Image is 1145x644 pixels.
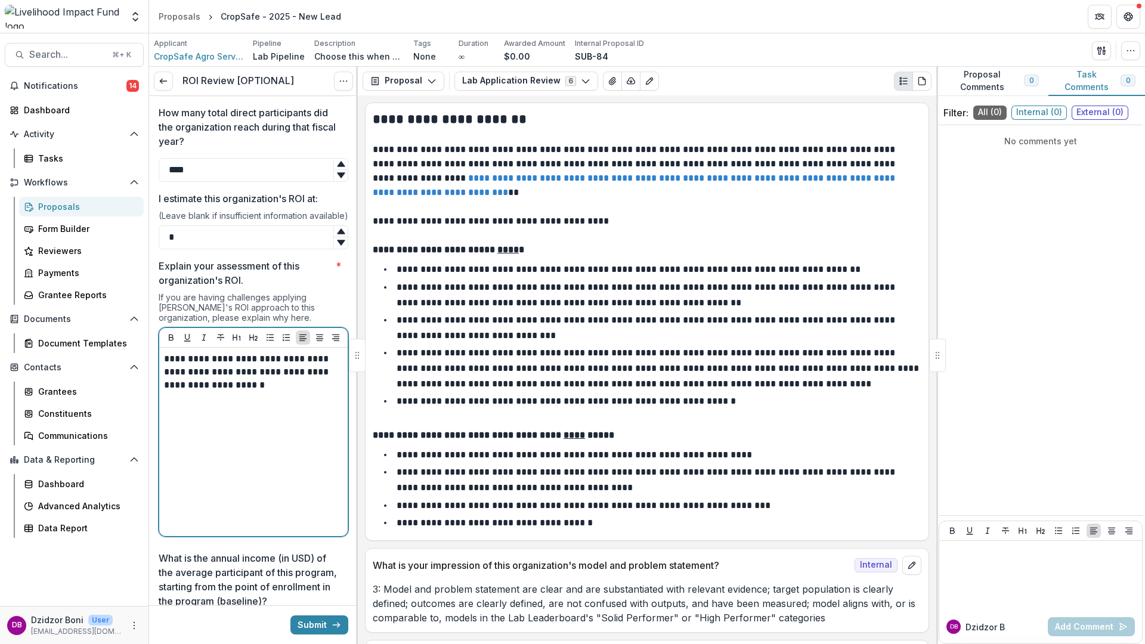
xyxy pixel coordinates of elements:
[936,67,1048,96] button: Proposal Comments
[159,106,341,148] p: How many total direct participants did the organization reach during that fiscal year?
[31,614,83,626] p: Dzidzor Boni
[1048,67,1145,96] button: Task Comments
[213,330,228,345] button: Strike
[575,50,608,63] p: SUB-84
[88,615,113,626] p: User
[182,75,294,86] h3: ROI Review [OPTIONAL]
[504,50,530,63] p: $0.00
[24,363,125,373] span: Contacts
[19,496,144,516] a: Advanced Analytics
[5,100,144,120] a: Dashboard
[19,148,144,168] a: Tasks
[12,621,22,629] div: Dzidzor Boni
[38,522,134,534] div: Data Report
[1048,617,1135,636] button: Add Comment
[154,8,205,25] a: Proposals
[221,10,341,23] div: CropSafe - 2025 - New Lead
[1033,524,1048,538] button: Heading 2
[154,50,243,63] a: CropSafe Agro Service Ltd
[159,10,200,23] div: Proposals
[38,429,134,442] div: Communications
[640,72,659,91] button: Edit as form
[504,38,565,49] p: Awarded Amount
[912,72,932,91] button: PDF view
[126,80,139,92] span: 14
[5,5,122,29] img: Livelihood Impact Fund logo
[413,50,436,63] p: None
[413,38,431,49] p: Tags
[5,43,144,67] button: Search...
[312,330,327,345] button: Align Center
[24,129,125,140] span: Activity
[5,309,144,329] button: Open Documents
[24,178,125,188] span: Workflows
[159,191,318,206] p: I estimate this organization's ROI at:
[38,200,134,213] div: Proposals
[19,333,144,353] a: Document Templates
[1087,524,1101,538] button: Align Left
[253,38,281,49] p: Pipeline
[373,558,850,572] p: What is your impression of this organization's model and problem statement?
[38,244,134,257] div: Reviewers
[5,358,144,377] button: Open Contacts
[963,524,977,538] button: Underline
[38,289,134,301] div: Grantee Reports
[38,500,134,512] div: Advanced Analytics
[19,197,144,216] a: Proposals
[314,38,355,49] p: Description
[373,582,921,625] p: 3: Model and problem statement are clear and are substantiated with relevant evidence; target pop...
[329,330,343,345] button: Align Right
[1126,76,1130,85] span: 0
[363,72,444,91] button: Proposal
[19,382,144,401] a: Grantees
[19,241,144,261] a: Reviewers
[24,314,125,324] span: Documents
[1088,5,1112,29] button: Partners
[127,618,141,633] button: More
[1122,524,1136,538] button: Align Right
[855,558,898,572] span: Internal
[19,426,144,445] a: Communications
[159,551,341,608] p: What is the annual income (in USD) of the average participant of this program, starting from the ...
[154,38,187,49] p: Applicant
[38,152,134,165] div: Tasks
[950,624,958,630] div: Dzidzor Boni
[902,556,921,575] button: edit
[1011,106,1067,120] span: Internal ( 0 )
[1016,524,1030,538] button: Heading 1
[459,50,465,63] p: ∞
[459,38,488,49] p: Duration
[945,524,960,538] button: Bold
[110,48,134,61] div: ⌘ + K
[246,330,261,345] button: Heading 2
[314,50,404,63] p: Choose this when adding a new proposal to the first stage of a pipeline.
[253,50,305,63] p: Lab Pipeline
[197,330,211,345] button: Italicize
[454,72,598,91] button: Lab Application Review6
[24,455,125,465] span: Data & Reporting
[943,135,1138,147] p: No comments yet
[159,292,348,327] div: If you are having challenges applying [PERSON_NAME]'s ROI approach to this organization, please e...
[279,330,293,345] button: Ordered List
[38,478,134,490] div: Dashboard
[1029,76,1033,85] span: 0
[5,450,144,469] button: Open Data & Reporting
[290,615,348,634] button: Submit
[31,626,122,637] p: [EMAIL_ADDRESS][DOMAIN_NAME]
[1104,524,1119,538] button: Align Center
[575,38,644,49] p: Internal Proposal ID
[127,5,144,29] button: Open entity switcher
[38,385,134,398] div: Grantees
[19,404,144,423] a: Constituents
[19,263,144,283] a: Payments
[154,8,346,25] nav: breadcrumb
[19,285,144,305] a: Grantee Reports
[19,474,144,494] a: Dashboard
[5,125,144,144] button: Open Activity
[998,524,1013,538] button: Strike
[38,407,134,420] div: Constituents
[38,337,134,349] div: Document Templates
[38,222,134,235] div: Form Builder
[38,267,134,279] div: Payments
